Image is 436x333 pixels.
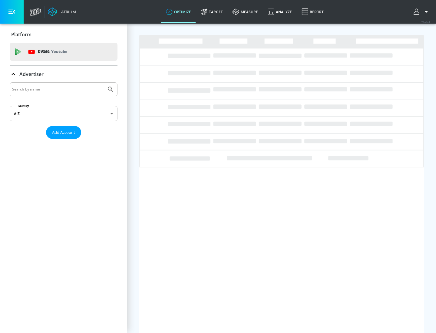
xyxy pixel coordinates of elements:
a: Atrium [48,7,76,16]
a: measure [228,1,263,23]
div: Advertiser [10,66,117,83]
button: Add Account [46,126,81,139]
div: DV360: Youtube [10,43,117,61]
span: v 4.25.4 [421,20,430,23]
input: Search by name [12,85,104,93]
p: Platform [11,31,31,38]
span: Add Account [52,129,75,136]
a: Target [196,1,228,23]
label: Sort By [17,104,30,108]
div: Advertiser [10,82,117,144]
p: Youtube [51,48,67,55]
a: Analyze [263,1,297,23]
nav: list of Advertiser [10,139,117,144]
div: Platform [10,26,117,43]
div: Atrium [59,9,76,15]
a: Report [297,1,329,23]
a: optimize [161,1,196,23]
p: DV360: [38,48,67,55]
div: A-Z [10,106,117,121]
p: Advertiser [19,71,44,77]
